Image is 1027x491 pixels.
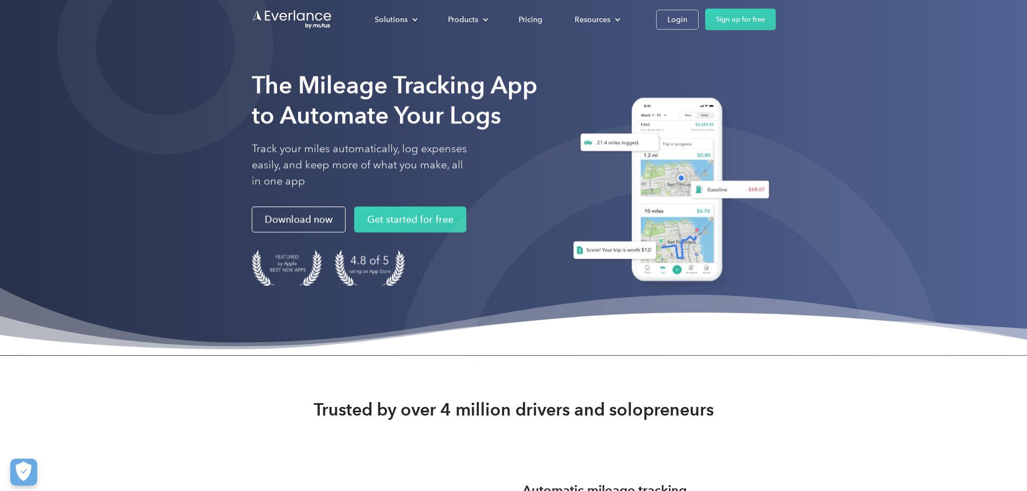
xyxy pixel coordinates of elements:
[448,13,478,26] div: Products
[335,250,405,286] img: 4.9 out of 5 stars on the app store
[437,10,497,29] div: Products
[560,89,776,294] img: Everlance, mileage tracker app, expense tracking app
[364,10,426,29] div: Solutions
[519,13,542,26] div: Pricing
[667,13,687,26] div: Login
[314,399,714,420] strong: Trusted by over 4 million drivers and solopreneurs
[252,71,537,129] strong: The Mileage Tracking App to Automate Your Logs
[705,9,776,30] a: Sign up for free
[252,206,346,232] a: Download now
[575,13,610,26] div: Resources
[252,9,333,30] a: Go to homepage
[656,10,699,30] a: Login
[252,141,467,189] p: Track your miles automatically, log expenses easily, and keep more of what you make, all in one app
[354,206,466,232] a: Get started for free
[375,13,408,26] div: Solutions
[564,10,629,29] div: Resources
[10,459,37,486] button: Cookies Settings
[252,250,322,286] img: Badge for Featured by Apple Best New Apps
[508,10,553,29] a: Pricing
